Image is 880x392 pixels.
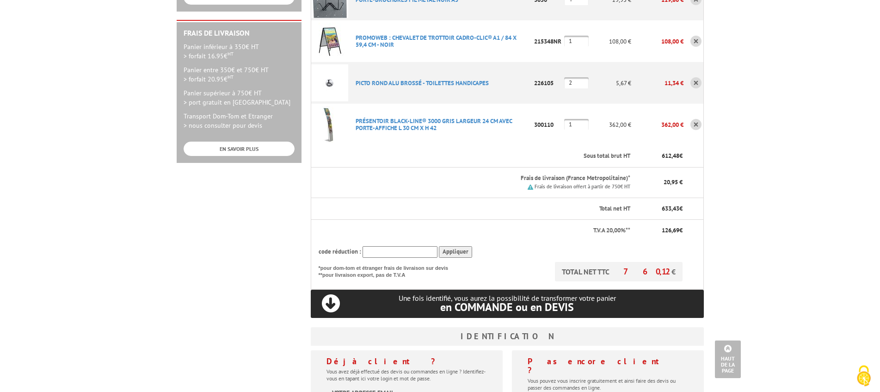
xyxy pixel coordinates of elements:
p: 108,00 € [589,33,631,50]
p: TOTAL NET TTC € [555,262,683,281]
h4: Déjà client ? [326,357,487,366]
a: PICTO ROND ALU BROSSé - TOILETTES HANDICAPES [356,79,489,87]
p: 362,00 € [589,117,631,133]
span: > forfait 16.95€ [184,52,234,60]
p: Panier inférieur à 350€ HT [184,42,295,61]
p: Une fois identifié, vous aurez la possibilité de transformer votre panier [311,294,704,313]
span: 612,48 [662,152,679,160]
span: 760,12 [623,266,671,277]
a: Haut de la page [715,340,741,378]
p: Panier supérieur à 750€ HT [184,88,295,107]
a: PROMOWEB : CHEVALET DE TROTTOIR CADRO-CLIC® A1 / 84 X 59,4 CM - NOIR [356,34,517,49]
p: 11,34 € [631,75,683,91]
span: > forfait 20.95€ [184,75,234,83]
span: 126,69 [662,226,679,234]
small: Frais de livraison offert à partir de 750€ HT [535,183,630,190]
p: T.V.A 20,00%** [319,226,631,235]
p: 108,00 € [631,33,683,50]
span: en COMMANDE ou en DEVIS [440,300,574,314]
input: Appliquer [439,246,472,258]
p: Panier entre 350€ et 750€ HT [184,65,295,84]
sup: HT [228,50,234,57]
h2: Frais de Livraison [184,29,295,37]
button: Cookies (fenêtre modale) [848,361,880,392]
h3: Identification [311,327,704,346]
th: Sous total brut HT [348,145,632,167]
p: Frais de livraison (France Metropolitaine)* [356,174,631,183]
p: € [639,205,683,213]
p: Transport Dom-Tom et Etranger [184,112,295,130]
p: 5,67 € [589,75,631,91]
p: *pour dom-tom et étranger frais de livraison sur devis **pour livraison export, pas de T.V.A [319,262,457,279]
img: picto.png [528,184,533,190]
span: > port gratuit en [GEOGRAPHIC_DATA] [184,98,290,106]
p: 226105 [531,75,564,91]
span: code réduction : [319,248,361,255]
span: > nous consulter pour devis [184,121,262,130]
p: 300110 [531,117,564,133]
sup: HT [228,74,234,80]
span: 633,43 [662,205,679,212]
span: 20,95 € [664,178,683,186]
img: PROMOWEB : CHEVALET DE TROTTOIR CADRO-CLIC® A1 / 84 X 59,4 CM - NOIR [311,23,348,60]
p: 215348NR [531,33,564,50]
p: 362,00 € [631,117,683,133]
p: Vous avez déjà effectué des devis ou commandes en ligne ? Identifiez-vous en tapant ici votre log... [326,368,487,382]
p: Total net HT [319,205,631,213]
a: EN SAVOIR PLUS [184,142,295,156]
img: PRéSENTOIR BLACK-LINE® 3000 GRIS LARGEUR 24 CM AVEC PORTE-AFFICHE L 30 CM X H 42 [311,106,348,143]
h4: Pas encore client ? [528,357,688,375]
a: PRéSENTOIR BLACK-LINE® 3000 GRIS LARGEUR 24 CM AVEC PORTE-AFFICHE L 30 CM X H 42 [356,117,512,132]
p: Vous pouvez vous inscrire gratuitement et ainsi faire des devis ou passer des commandes en ligne. [528,377,688,391]
p: € [639,226,683,235]
img: PICTO ROND ALU BROSSé - TOILETTES HANDICAPES [311,64,348,101]
img: Cookies (fenêtre modale) [852,364,875,387]
p: € [639,152,683,161]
